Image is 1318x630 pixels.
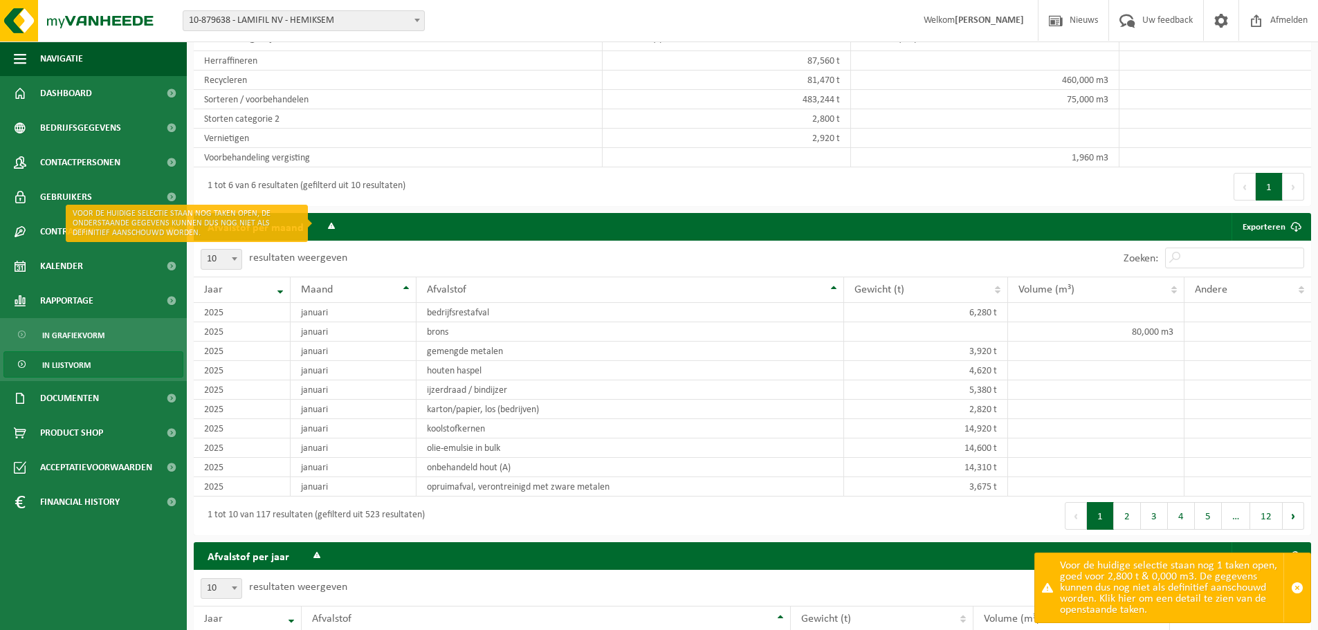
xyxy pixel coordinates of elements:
[291,400,417,419] td: januari
[1283,502,1304,530] button: Next
[851,90,1119,109] td: 75,000 m3
[201,249,242,270] span: 10
[1234,173,1256,201] button: Previous
[417,322,844,342] td: brons
[301,284,333,295] span: Maand
[1087,502,1114,530] button: 1
[603,71,851,90] td: 81,470 t
[417,419,844,438] td: koolstofkernen
[40,249,83,284] span: Kalender
[603,90,851,109] td: 483,244 t
[1008,322,1185,342] td: 80,000 m3
[40,41,83,76] span: Navigatie
[984,613,1040,624] span: Volume (m³)
[194,303,291,322] td: 2025
[291,477,417,497] td: januari
[1168,502,1195,530] button: 4
[194,90,603,109] td: Sorteren / voorbehandelen
[417,400,844,419] td: karton/papier, los (bedrijven)
[194,213,318,240] h2: Afvalstof per maand
[40,450,152,485] span: Acceptatievoorwaarden
[42,322,104,349] span: In grafiekvorm
[194,380,291,400] td: 2025
[194,361,291,380] td: 2025
[603,109,851,129] td: 2,800 t
[801,613,851,624] span: Gewicht (t)
[844,342,1008,361] td: 3,920 t
[844,419,1008,438] td: 14,920 t
[194,129,603,148] td: Vernietigen
[194,322,291,342] td: 2025
[291,303,417,322] td: januari
[40,416,103,450] span: Product Shop
[183,11,424,30] span: 10-879638 - LAMIFIL NV - HEMIKSEM
[844,361,1008,380] td: 4,620 t
[417,361,844,380] td: houten haspel
[1141,502,1168,530] button: 3
[844,458,1008,477] td: 14,310 t
[3,351,183,378] a: In lijstvorm
[40,284,93,318] span: Rapportage
[417,342,844,361] td: gemengde metalen
[201,503,425,528] div: 1 tot 10 van 117 resultaten (gefilterd uit 523 resultaten)
[844,400,1008,419] td: 2,820 t
[204,613,223,624] span: Jaar
[194,342,291,361] td: 2025
[1124,253,1158,264] label: Zoeken:
[291,380,417,400] td: januari
[417,458,844,477] td: onbehandeld hout (A)
[194,400,291,419] td: 2025
[603,51,851,71] td: 87,560 t
[844,303,1008,322] td: 6,280 t
[194,51,603,71] td: Herraffineren
[201,174,405,199] div: 1 tot 6 van 6 resultaten (gefilterd uit 10 resultaten)
[40,145,120,180] span: Contactpersonen
[851,148,1119,167] td: 1,960 m3
[201,250,241,269] span: 10
[42,352,91,378] span: In lijstvorm
[40,485,120,519] span: Financial History
[291,342,417,361] td: januari
[427,284,466,295] span: Afvalstof
[1060,553,1283,622] div: Voor de huidige selectie staan nog 1 taken open, goed voor 2,800 t & 0,000 m3. De gegevens kunnen...
[603,129,851,148] td: 2,920 t
[194,71,603,90] td: Recycleren
[291,322,417,342] td: januari
[1195,284,1227,295] span: Andere
[854,284,904,295] span: Gewicht (t)
[1283,173,1304,201] button: Next
[417,477,844,497] td: opruimafval, verontreinigd met zware metalen
[291,438,417,458] td: januari
[291,458,417,477] td: januari
[201,578,242,599] span: 10
[194,419,291,438] td: 2025
[291,361,417,380] td: januari
[40,111,121,145] span: Bedrijfsgegevens
[844,477,1008,497] td: 3,675 t
[1256,173,1283,201] button: 1
[201,579,241,598] span: 10
[204,284,223,295] span: Jaar
[1114,502,1141,530] button: 2
[183,10,425,31] span: 10-879638 - LAMIFIL NV - HEMIKSEM
[194,458,291,477] td: 2025
[1065,502,1087,530] button: Previous
[40,76,92,111] span: Dashboard
[417,438,844,458] td: olie-emulsie in bulk
[194,542,303,569] h2: Afvalstof per jaar
[3,322,183,348] a: In grafiekvorm
[194,148,603,167] td: Voorbehandeling vergisting
[291,419,417,438] td: januari
[1250,502,1283,530] button: 12
[40,180,92,214] span: Gebruikers
[1232,542,1310,570] a: Exporteren
[417,303,844,322] td: bedrijfsrestafval
[194,438,291,458] td: 2025
[249,582,347,593] label: resultaten weergeven
[312,613,351,624] span: Afvalstof
[1195,502,1222,530] button: 5
[249,252,347,263] label: resultaten weergeven
[417,380,844,400] td: ijzerdraad / bindijzer
[1222,502,1250,530] span: …
[194,109,603,129] td: Storten categorie 2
